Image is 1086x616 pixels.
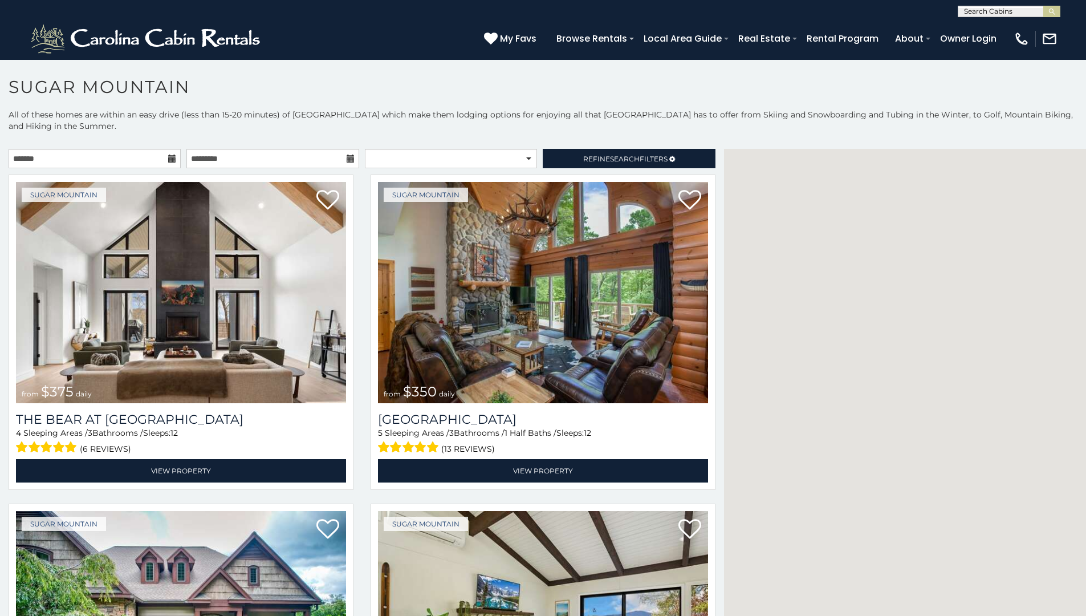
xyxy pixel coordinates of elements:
[88,428,92,438] span: 3
[16,427,346,456] div: Sleeping Areas / Bathrooms / Sleeps:
[316,518,339,542] a: Add to favorites
[384,390,401,398] span: from
[505,428,556,438] span: 1 Half Baths /
[403,383,437,400] span: $350
[22,390,39,398] span: from
[22,188,106,202] a: Sugar Mountain
[16,182,346,403] img: 1714387646_thumbnail.jpeg
[610,155,640,163] span: Search
[76,390,92,398] span: daily
[484,31,539,46] a: My Favs
[500,31,536,46] span: My Favs
[678,518,701,542] a: Add to favorites
[1042,31,1057,47] img: mail-regular-white.png
[638,29,727,48] a: Local Area Guide
[1014,31,1030,47] img: phone-regular-white.png
[441,441,495,456] span: (13 reviews)
[80,441,131,456] span: (6 reviews)
[16,412,346,427] a: The Bear At [GEOGRAPHIC_DATA]
[678,189,701,213] a: Add to favorites
[583,155,668,163] span: Refine Filters
[384,517,468,531] a: Sugar Mountain
[22,517,106,531] a: Sugar Mountain
[543,149,715,168] a: RefineSearchFilters
[16,428,21,438] span: 4
[551,29,633,48] a: Browse Rentals
[733,29,796,48] a: Real Estate
[316,189,339,213] a: Add to favorites
[378,412,708,427] h3: Grouse Moor Lodge
[16,182,346,403] a: from $375 daily
[378,428,383,438] span: 5
[16,412,346,427] h3: The Bear At Sugar Mountain
[378,427,708,456] div: Sleeping Areas / Bathrooms / Sleeps:
[439,390,455,398] span: daily
[889,29,929,48] a: About
[378,459,708,483] a: View Property
[378,182,708,403] a: from $350 daily
[934,29,1002,48] a: Owner Login
[29,22,265,56] img: White-1-2.png
[801,29,884,48] a: Rental Program
[16,459,346,483] a: View Property
[170,428,178,438] span: 12
[384,188,468,202] a: Sugar Mountain
[41,383,74,400] span: $375
[584,428,591,438] span: 12
[378,182,708,403] img: 1714398141_thumbnail.jpeg
[378,412,708,427] a: [GEOGRAPHIC_DATA]
[449,428,454,438] span: 3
